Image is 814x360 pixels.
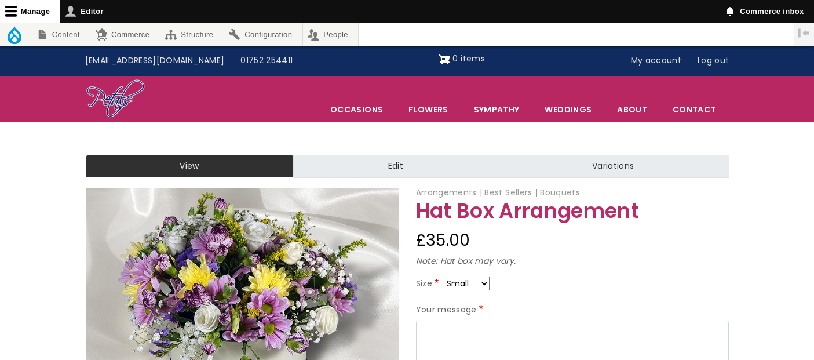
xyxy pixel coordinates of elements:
[452,53,484,64] span: 0 items
[396,97,460,122] a: Flowers
[660,97,728,122] a: Contact
[416,200,729,223] h1: Hat Box Arrangement
[294,155,498,178] a: Edit
[623,50,690,72] a: My account
[86,79,145,119] img: Home
[232,50,301,72] a: 01752 254411
[86,155,294,178] a: View
[303,23,359,46] a: People
[605,97,659,122] a: About
[416,187,483,198] span: Arrangements
[794,23,814,43] button: Vertical orientation
[416,227,729,254] div: £35.00
[439,50,450,68] img: Shopping cart
[416,303,486,317] label: Your message
[462,97,532,122] a: Sympathy
[532,97,604,122] span: Weddings
[90,23,159,46] a: Commerce
[224,23,302,46] a: Configuration
[484,187,538,198] span: Best Sellers
[689,50,737,72] a: Log out
[318,97,395,122] span: Occasions
[160,23,224,46] a: Structure
[77,50,233,72] a: [EMAIL_ADDRESS][DOMAIN_NAME]
[498,155,728,178] a: Variations
[540,187,580,198] span: Bouquets
[416,277,441,291] label: Size
[77,155,738,178] nav: Tabs
[416,255,516,267] em: Note: Hat box may vary.
[439,50,485,68] a: Shopping cart 0 items
[31,23,90,46] a: Content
